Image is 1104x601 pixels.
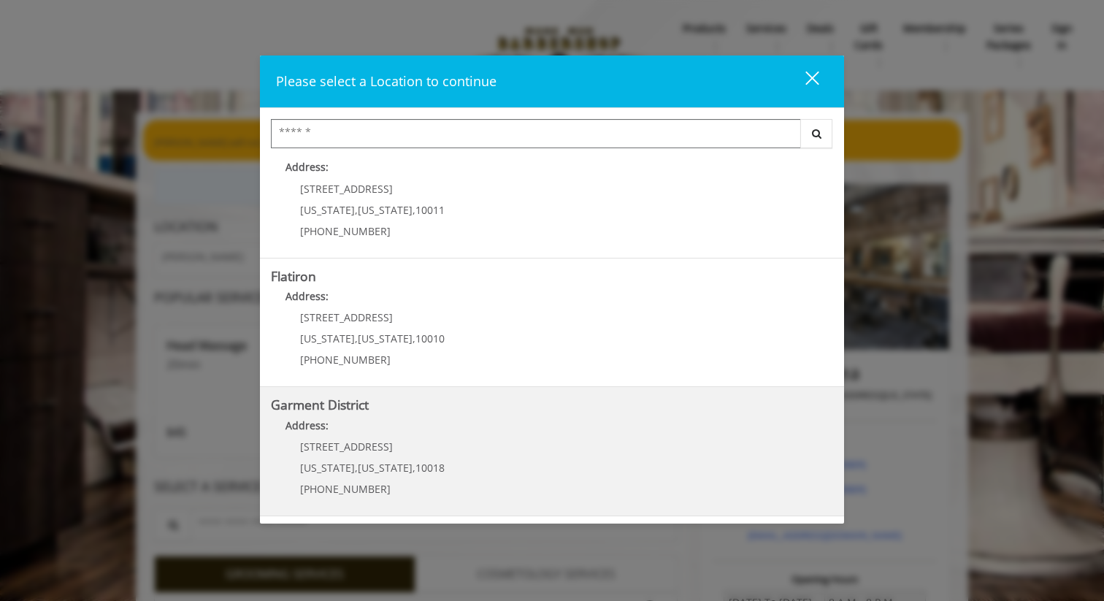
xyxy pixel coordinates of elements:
[271,267,316,285] b: Flatiron
[285,289,329,303] b: Address:
[778,66,828,96] button: close dialog
[358,203,413,217] span: [US_STATE]
[413,203,415,217] span: ,
[300,482,391,496] span: [PHONE_NUMBER]
[415,461,445,475] span: 10018
[358,332,413,345] span: [US_STATE]
[355,203,358,217] span: ,
[300,332,355,345] span: [US_STATE]
[300,353,391,367] span: [PHONE_NUMBER]
[415,203,445,217] span: 10011
[271,119,801,148] input: Search Center
[358,461,413,475] span: [US_STATE]
[808,129,825,139] i: Search button
[271,119,833,156] div: Center Select
[789,70,818,92] div: close dialog
[413,332,415,345] span: ,
[300,440,393,453] span: [STREET_ADDRESS]
[355,461,358,475] span: ,
[285,160,329,174] b: Address:
[300,203,355,217] span: [US_STATE]
[300,182,393,196] span: [STREET_ADDRESS]
[355,332,358,345] span: ,
[271,396,369,413] b: Garment District
[413,461,415,475] span: ,
[276,72,497,90] span: Please select a Location to continue
[300,310,393,324] span: [STREET_ADDRESS]
[300,461,355,475] span: [US_STATE]
[415,332,445,345] span: 10010
[285,418,329,432] b: Address:
[300,224,391,238] span: [PHONE_NUMBER]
